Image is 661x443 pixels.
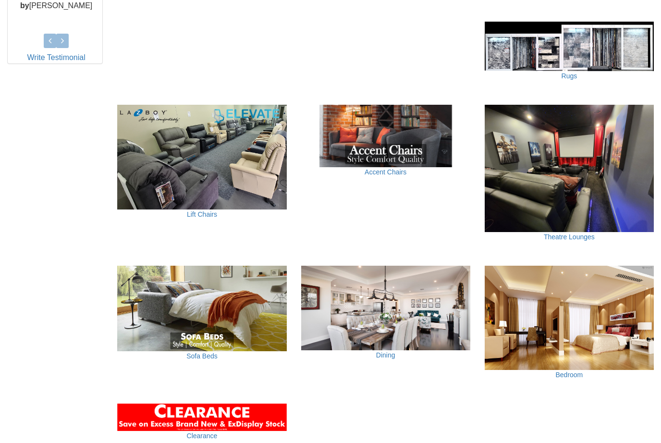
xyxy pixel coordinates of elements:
a: Clearance [187,432,218,440]
a: Theatre Lounges [544,233,595,241]
a: Dining [376,351,395,359]
a: Write Testimonial [27,53,86,62]
b: by [20,1,29,10]
img: Rugs [485,22,654,71]
a: Sofa Beds [186,352,218,360]
p: [PERSON_NAME] [10,0,102,12]
img: Bedroom [485,266,654,370]
img: Theatre Lounges [485,105,654,232]
a: Bedroom [555,371,583,379]
a: Accent Chairs [365,168,406,176]
a: Rugs [562,72,577,80]
img: Dining [301,266,470,350]
img: Accent Chairs [301,105,470,167]
img: Lift Chairs [117,105,286,209]
img: Sofa Beds [117,266,286,351]
a: Lift Chairs [187,210,217,218]
img: Clearance [117,404,286,431]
